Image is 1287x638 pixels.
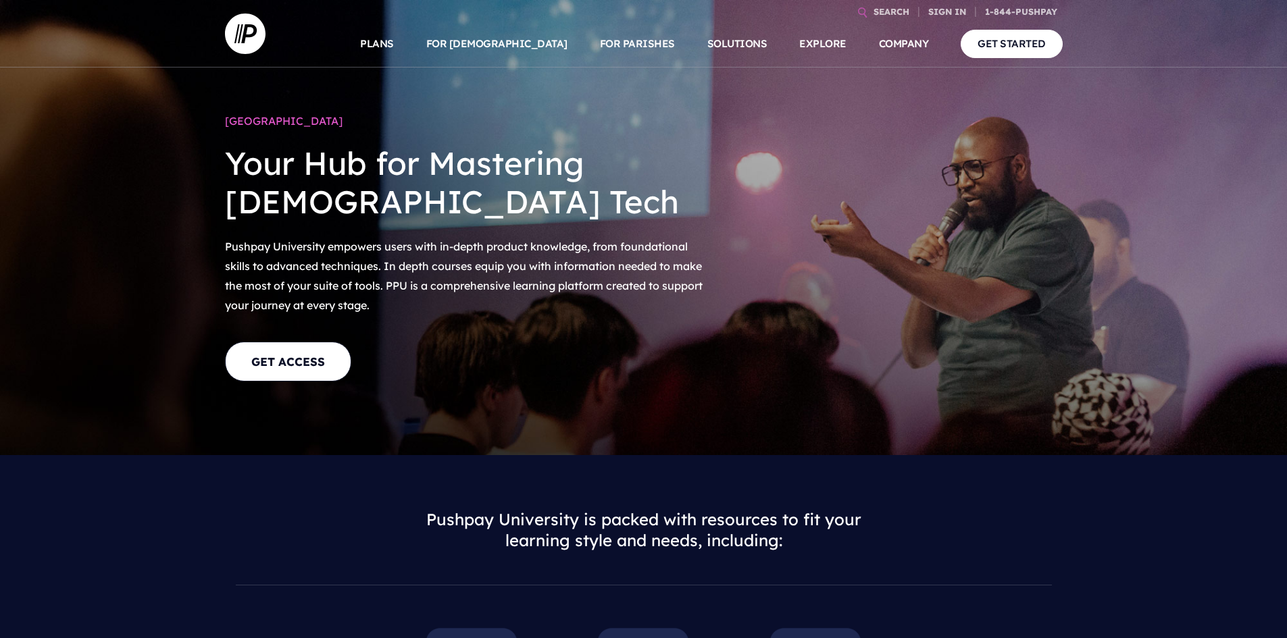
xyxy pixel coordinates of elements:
[225,240,703,311] span: Pushpay University empowers users with in-depth product knowledge, from foundational skills to ad...
[426,20,567,68] a: FOR [DEMOGRAPHIC_DATA]
[407,498,880,562] h3: Pushpay University is packed with resources to fit your learning style and needs, including:
[879,20,929,68] a: COMPANY
[360,20,394,68] a: PLANS
[707,20,767,68] a: SOLUTIONS
[225,108,705,134] h1: [GEOGRAPHIC_DATA]
[225,342,351,381] a: GET ACCESS
[961,30,1063,57] a: GET STARTED
[600,20,675,68] a: FOR PARISHES
[799,20,847,68] a: EXPLORE
[225,134,705,232] h2: Your Hub for Mastering [DEMOGRAPHIC_DATA] Tech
